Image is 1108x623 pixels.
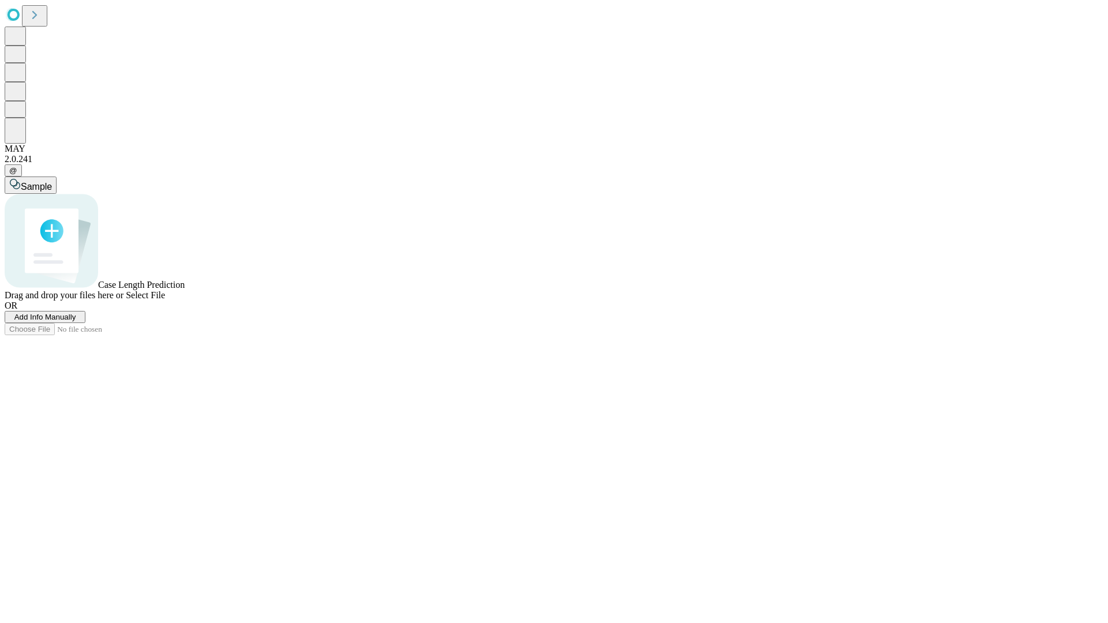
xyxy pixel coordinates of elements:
span: @ [9,166,17,175]
span: Select File [126,290,165,300]
button: Add Info Manually [5,311,85,323]
span: Sample [21,182,52,192]
span: Drag and drop your files here or [5,290,123,300]
div: 2.0.241 [5,154,1103,164]
span: Add Info Manually [14,313,76,321]
span: Case Length Prediction [98,280,185,290]
div: MAY [5,144,1103,154]
button: Sample [5,177,57,194]
span: OR [5,301,17,310]
button: @ [5,164,22,177]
